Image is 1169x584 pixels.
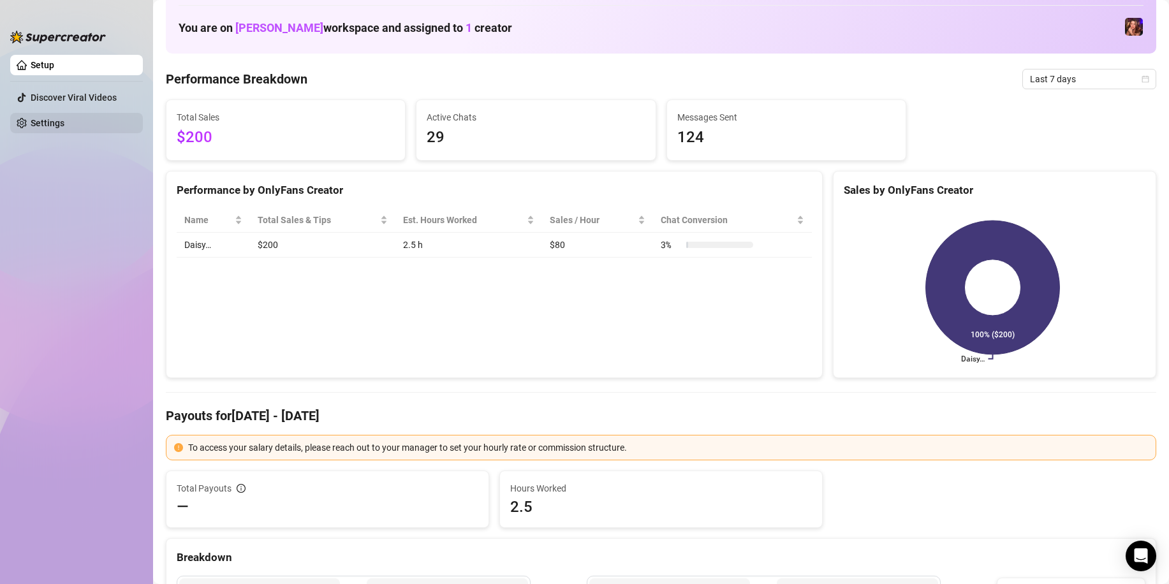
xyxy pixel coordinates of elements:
div: Performance by OnlyFans Creator [177,182,812,199]
span: Sales / Hour [550,213,635,227]
span: [PERSON_NAME] [235,21,323,34]
a: Settings [31,118,64,128]
span: Total Sales [177,110,395,124]
div: To access your salary details, please reach out to your manager to set your hourly rate or commis... [188,441,1148,455]
span: calendar [1142,75,1149,83]
span: 29 [427,126,645,150]
th: Chat Conversion [653,208,812,233]
div: Est. Hours Worked [403,213,524,227]
span: — [177,497,189,517]
td: $80 [542,233,653,258]
div: Sales by OnlyFans Creator [844,182,1145,199]
a: Discover Viral Videos [31,92,117,103]
td: 2.5 h [395,233,542,258]
img: Daisy (@hereonneptune) [1125,18,1143,36]
th: Name [177,208,250,233]
h4: Performance Breakdown [166,70,307,88]
span: Total Payouts [177,481,232,495]
span: Name [184,213,232,227]
span: 1 [466,21,472,34]
text: Daisy… [961,354,985,363]
span: Active Chats [427,110,645,124]
span: 3 % [661,238,681,252]
div: Breakdown [177,549,1145,566]
span: $200 [177,126,395,150]
td: $200 [250,233,395,258]
span: 124 [677,126,895,150]
span: Hours Worked [510,481,812,495]
div: Open Intercom Messenger [1126,541,1156,571]
span: exclamation-circle [174,443,183,452]
span: Messages Sent [677,110,895,124]
span: info-circle [237,484,246,493]
span: Chat Conversion [661,213,794,227]
h4: Payouts for [DATE] - [DATE] [166,407,1156,425]
a: Setup [31,60,54,70]
span: Total Sales & Tips [258,213,378,227]
h1: You are on workspace and assigned to creator [179,21,512,35]
th: Total Sales & Tips [250,208,395,233]
td: Daisy… [177,233,250,258]
th: Sales / Hour [542,208,653,233]
span: Last 7 days [1030,69,1149,89]
img: logo-BBDzfeDw.svg [10,31,106,43]
span: 2.5 [510,497,812,517]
